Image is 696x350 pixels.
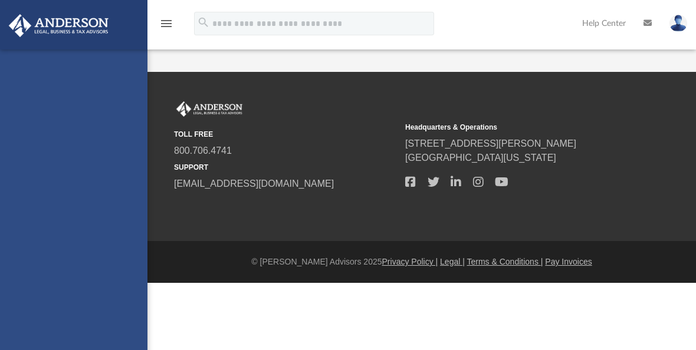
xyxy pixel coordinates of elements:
[545,257,592,266] a: Pay Invoices
[174,179,334,189] a: [EMAIL_ADDRESS][DOMAIN_NAME]
[405,122,628,133] small: Headquarters & Operations
[197,16,210,29] i: search
[174,146,232,156] a: 800.706.4741
[5,14,112,37] img: Anderson Advisors Platinum Portal
[405,138,576,148] a: [STREET_ADDRESS][PERSON_NAME]
[174,162,397,173] small: SUPPORT
[440,257,465,266] a: Legal |
[467,257,543,266] a: Terms & Conditions |
[669,15,687,32] img: User Pic
[405,153,556,163] a: [GEOGRAPHIC_DATA][US_STATE]
[159,16,173,31] i: menu
[174,101,245,117] img: Anderson Advisors Platinum Portal
[159,22,173,31] a: menu
[147,256,696,268] div: © [PERSON_NAME] Advisors 2025
[174,129,397,140] small: TOLL FREE
[382,257,438,266] a: Privacy Policy |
